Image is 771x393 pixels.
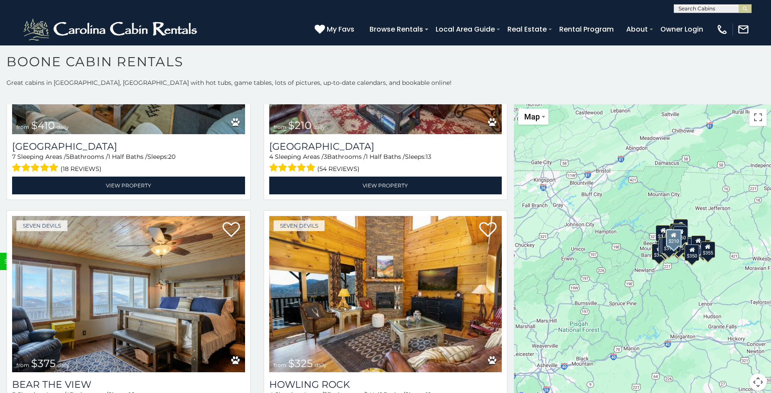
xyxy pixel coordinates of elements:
[12,216,245,372] img: Bear The View
[223,221,240,239] a: Add to favorites
[269,153,273,161] span: 4
[61,163,102,174] span: (18 reviews)
[431,22,499,37] a: Local Area Guide
[479,221,497,239] a: Add to favorites
[622,22,652,37] a: About
[673,219,688,235] div: $525
[524,112,540,121] span: Map
[313,124,325,130] span: daily
[716,23,728,35] img: phone-regular-white.png
[274,124,287,130] span: from
[518,109,548,125] button: Change map style
[652,244,666,260] div: $375
[365,22,427,37] a: Browse Rentals
[656,225,670,242] div: $305
[691,235,705,252] div: $930
[269,152,502,174] div: Sleeping Areas / Bathrooms / Sleeps:
[31,357,56,370] span: $375
[701,242,715,258] div: $355
[426,153,431,161] span: 13
[57,124,69,130] span: daily
[685,245,699,261] div: $350
[274,362,287,368] span: from
[315,362,327,368] span: daily
[269,216,502,372] a: Howling Rock from $325 daily
[12,379,245,390] a: Bear The View
[656,22,707,37] a: Owner Login
[31,119,55,132] span: $410
[12,141,245,152] h3: Mountainside Lodge
[555,22,618,37] a: Rental Program
[737,23,749,35] img: mail-regular-white.png
[315,24,357,35] a: My Favs
[269,141,502,152] h3: Willow Valley View
[12,177,245,194] a: View Property
[673,226,688,243] div: $250
[12,216,245,372] a: Bear The View from $375 daily
[57,362,70,368] span: daily
[749,374,767,391] button: Map camera controls
[274,220,325,231] a: Seven Devils
[327,24,354,35] span: My Favs
[366,153,405,161] span: 1 Half Baths /
[12,153,16,161] span: 7
[324,153,327,161] span: 3
[16,220,67,231] a: Seven Devils
[12,152,245,174] div: Sleeping Areas / Bathrooms / Sleeps:
[659,237,674,254] div: $400
[662,237,676,254] div: $395
[672,225,686,241] div: $255
[12,141,245,152] a: [GEOGRAPHIC_DATA]
[658,239,673,255] div: $325
[16,362,29,368] span: from
[666,229,681,247] div: $210
[317,163,360,174] span: (54 reviews)
[269,216,502,372] img: Howling Rock
[288,357,313,370] span: $325
[108,153,147,161] span: 1 Half Baths /
[269,379,502,390] a: Howling Rock
[669,223,684,240] div: $320
[16,124,29,130] span: from
[269,141,502,152] a: [GEOGRAPHIC_DATA]
[22,16,201,42] img: White-1-2.png
[749,109,767,126] button: Toggle fullscreen view
[269,177,502,194] a: View Property
[66,153,70,161] span: 5
[168,153,175,161] span: 20
[288,119,312,132] span: $210
[503,22,551,37] a: Real Estate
